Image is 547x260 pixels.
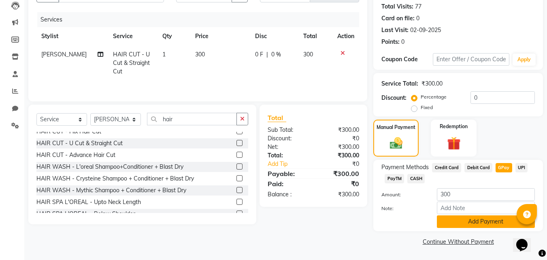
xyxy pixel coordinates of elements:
div: Total: [262,151,313,160]
span: UPI [515,163,528,172]
div: Balance : [262,190,313,199]
div: Last Visit: [381,26,409,34]
div: HAIR CUT - Flix Hair Cut [36,127,101,136]
iframe: chat widget [513,228,539,252]
button: Apply [513,54,536,66]
div: Paid: [262,179,313,189]
th: Total [298,27,333,45]
input: Add Note [437,202,535,214]
span: 300 [303,51,313,58]
div: Sub Total: [262,126,313,134]
div: HAIR SPA L'OREAL - Below Shoulder [36,210,135,218]
label: Fixed [421,104,433,111]
div: ₹300.00 [313,151,365,160]
span: 1 [162,51,166,58]
input: Search or Scan [147,113,237,125]
div: HAIR SPA L'OREAL - Upto Neck Length [36,198,141,206]
label: Note: [375,205,430,212]
div: ₹300.00 [313,190,365,199]
div: ₹0 [313,134,365,143]
th: Disc [250,27,298,45]
img: _cash.svg [386,136,407,150]
div: Discount: [262,134,313,143]
label: Amount: [375,191,430,198]
th: Service [108,27,158,45]
span: Debit Card [464,163,492,172]
div: Services [37,12,365,27]
a: Continue Without Payment [375,238,541,246]
div: Card on file: [381,14,415,23]
div: ₹0 [313,179,365,189]
div: 0 [401,38,404,46]
div: 0 [416,14,419,23]
div: ₹300.00 [313,143,365,151]
div: Service Total: [381,80,418,88]
span: GPay [496,163,512,172]
input: Amount [437,188,535,201]
button: Add Payment [437,215,535,228]
span: Total [268,114,286,122]
span: 300 [195,51,205,58]
span: HAIR CUT - U Cut & Straight Cut [113,51,150,75]
span: 0 F [255,50,263,59]
div: HAIR CUT - U Cut & Straight Cut [36,139,123,148]
div: ₹300.00 [421,80,443,88]
span: [PERSON_NAME] [41,51,87,58]
div: Total Visits: [381,2,413,11]
a: Add Tip [262,160,322,168]
div: HAIR WASH - Crysteine Shampoo + Conditioner + Blast Dry [36,174,194,183]
span: Credit Card [432,163,461,172]
span: PayTM [385,174,404,183]
div: 02-09-2025 [410,26,441,34]
label: Redemption [440,123,468,130]
input: Enter Offer / Coupon Code [433,53,509,66]
div: Net: [262,143,313,151]
th: Qty [158,27,190,45]
span: Payment Methods [381,163,429,172]
th: Price [190,27,250,45]
div: 77 [415,2,421,11]
label: Manual Payment [377,124,415,131]
div: HAIR WASH - Mythic Shampoo + Conditioner + Blast Dry [36,186,186,195]
div: Coupon Code [381,55,432,64]
div: Payable: [262,169,313,178]
th: Action [332,27,359,45]
span: | [266,50,268,59]
span: 0 % [271,50,281,59]
div: Points: [381,38,400,46]
label: Percentage [421,93,447,101]
div: ₹300.00 [313,169,365,178]
div: ₹0 [322,160,366,168]
div: HAIR WASH - L'oreal Shampoo+Conditioner + Blast Dry [36,163,183,171]
span: CASH [407,174,425,183]
img: _gift.svg [443,135,465,152]
div: ₹300.00 [313,126,365,134]
div: Discount: [381,94,407,102]
div: HAIR CUT - Advance Hair Cut [36,151,115,159]
th: Stylist [36,27,108,45]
